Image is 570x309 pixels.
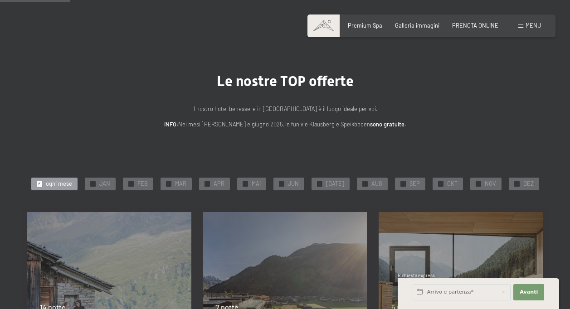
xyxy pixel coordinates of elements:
strong: INFO: [164,121,178,128]
span: ✓ [91,181,94,186]
span: ✓ [280,181,283,186]
p: Nei mesi [PERSON_NAME] e giugno 2025, le funivie Klausberg e Speikboden . [104,120,467,129]
span: Richiesta express [398,273,435,278]
span: ✓ [515,181,518,186]
span: [DATE] [326,180,344,188]
p: Il nostro hotel benessere in [GEOGRAPHIC_DATA] è il luogo ideale per voi. [104,104,467,113]
span: Le nostre TOP offerte [217,72,354,90]
a: Premium Spa [348,22,382,29]
span: Avanti [520,289,538,296]
a: PRENOTA ONLINE [452,22,498,29]
span: ogni mese [46,180,72,188]
span: ✓ [401,181,404,186]
span: OKT [447,180,458,188]
span: ✓ [38,181,41,186]
span: ✓ [167,181,170,186]
span: JUN [288,180,299,188]
span: AUG [371,180,382,188]
span: NOV [485,180,496,188]
span: Menu [526,22,541,29]
a: Galleria immagini [395,22,439,29]
span: ✓ [318,181,321,186]
span: FEB [137,180,148,188]
span: MAR [175,180,186,188]
span: DEZ [523,180,534,188]
strong: sono gratuite [370,121,404,128]
span: ✓ [477,181,480,186]
span: SEP [409,180,420,188]
span: JAN [99,180,110,188]
button: Avanti [513,284,544,300]
span: ✓ [439,181,442,186]
span: ✓ [129,181,132,186]
span: ✓ [363,181,366,186]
